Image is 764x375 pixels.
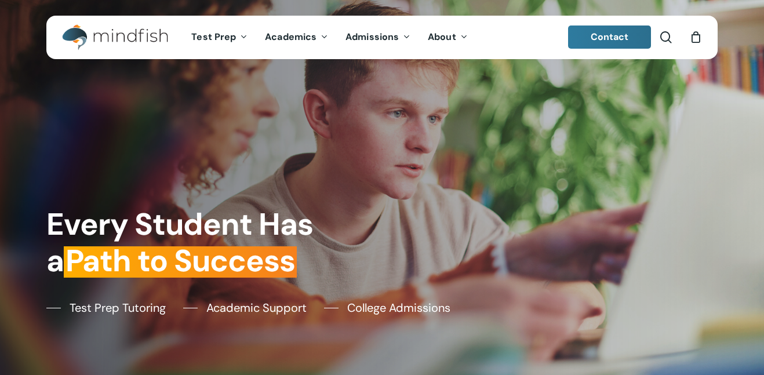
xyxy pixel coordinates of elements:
[347,299,450,316] span: College Admissions
[265,31,316,43] span: Academics
[46,206,375,280] h1: Every Student Has a
[64,241,297,281] em: Path to Success
[206,299,307,316] span: Academic Support
[46,16,718,59] header: Main Menu
[46,299,166,316] a: Test Prep Tutoring
[191,31,236,43] span: Test Prep
[419,32,476,42] a: About
[70,299,166,316] span: Test Prep Tutoring
[324,299,450,316] a: College Admissions
[689,31,702,43] a: Cart
[183,32,256,42] a: Test Prep
[428,31,456,43] span: About
[568,26,652,49] a: Contact
[256,32,337,42] a: Academics
[337,32,419,42] a: Admissions
[345,31,399,43] span: Admissions
[591,31,629,43] span: Contact
[183,16,476,59] nav: Main Menu
[183,299,307,316] a: Academic Support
